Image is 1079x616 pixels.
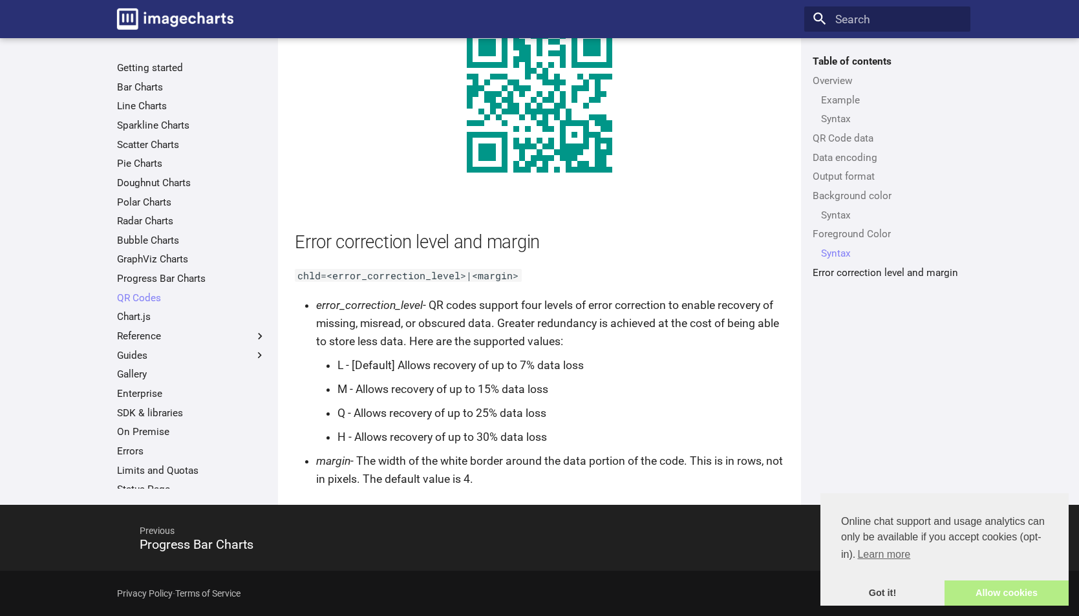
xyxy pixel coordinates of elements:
label: Guides [117,349,266,362]
a: Sparkline Charts [117,119,266,132]
a: Chart.js [117,310,266,323]
a: Status Page [117,483,266,496]
em: margin [316,454,350,467]
label: Table of contents [804,55,970,68]
a: Getting started [117,61,266,74]
a: QR Code data [813,132,962,145]
input: Search [804,6,970,32]
a: allow cookies [945,580,1069,606]
a: Image-Charts documentation [111,3,239,35]
em: error_correction_level [316,299,423,312]
div: - [117,580,240,606]
img: logo [117,8,233,30]
a: dismiss cookie message [820,580,945,606]
h2: Error correction level and margin [295,230,784,255]
a: Pie Charts [117,157,266,170]
nav: Foreground Color [813,247,962,260]
a: Line Charts [117,100,266,112]
a: Overview [813,74,962,87]
a: Bar Charts [117,81,266,94]
a: Example [821,94,962,107]
span: Next [540,514,937,548]
a: Terms of Service [175,588,240,599]
a: Radar Charts [117,215,266,228]
a: Error correction level and margin [813,266,962,279]
a: Errors [117,445,266,458]
li: L - [Default] Allows recovery of up to 7% data loss [337,356,784,374]
a: PreviousProgress Bar Charts [109,508,540,568]
span: Previous [125,514,522,548]
nav: Table of contents [804,55,970,279]
div: cookieconsent [820,493,1069,606]
a: Limits and Quotas [117,464,266,477]
a: NextChart.js [540,508,971,568]
a: Output format [813,170,962,183]
label: Reference [117,330,266,343]
a: Foreground Color [813,228,962,240]
li: - The width of the white border around the data portion of the code. This is in rows, not in pixe... [316,452,784,488]
a: Bubble Charts [117,234,266,247]
span: Progress Bar Charts [140,537,253,552]
a: learn more about cookies [855,545,912,564]
a: Enterprise [117,387,266,400]
a: Background color [813,189,962,202]
code: chld=<error_correction_level>|<margin> [295,269,522,282]
a: Gallery [117,368,266,381]
a: Polar Charts [117,196,266,209]
li: Q - Allows recovery of up to 25% data loss [337,404,784,422]
a: Syntax [821,247,962,260]
a: Syntax [821,209,962,222]
span: Online chat support and usage analytics can only be available if you accept cookies (opt-in). [841,514,1048,564]
a: Doughnut Charts [117,176,266,189]
nav: Overview [813,94,962,126]
a: GraphViz Charts [117,253,266,266]
a: Progress Bar Charts [117,272,266,285]
a: QR Codes [117,292,266,304]
a: Privacy Policy [117,588,173,599]
a: Data encoding [813,151,962,164]
a: Scatter Charts [117,138,266,151]
a: SDK & libraries [117,407,266,420]
li: - QR codes support four levels of error correction to enable recovery of missing, misread, or obs... [316,296,784,446]
nav: Background color [813,209,962,222]
li: H - Allows recovery of up to 30% data loss [337,428,784,446]
a: Syntax [821,112,962,125]
li: M - Allows recovery of up to 15% data loss [337,380,784,398]
a: On Premise [117,425,266,438]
